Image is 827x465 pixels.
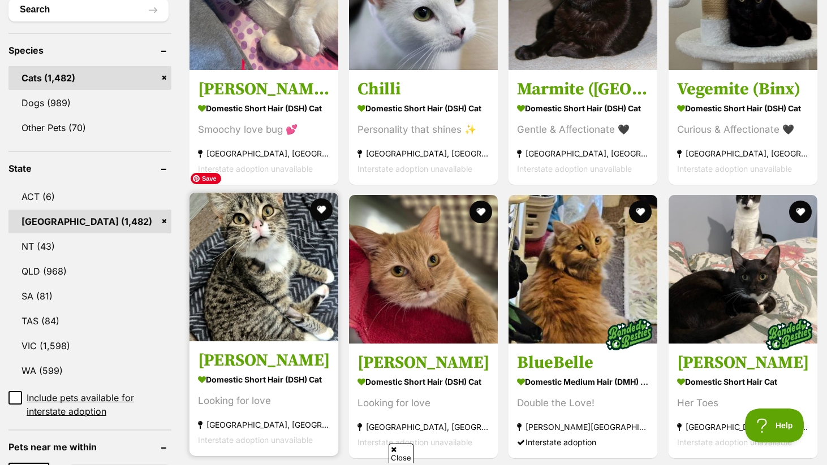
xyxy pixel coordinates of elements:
img: bonded besties [761,306,817,363]
a: [GEOGRAPHIC_DATA] (1,482) [8,210,171,233]
div: Looking for love [357,396,489,411]
h3: [PERSON_NAME] 💗 [198,78,330,99]
strong: Domestic Short Hair Cat [677,373,809,390]
span: Interstate adoption unavailable [677,437,792,447]
div: Smoochy love bug 💕 [198,121,330,137]
img: BlueBelle - Domestic Medium Hair (DMH) Cat [509,195,657,344]
a: [PERSON_NAME] Domestic Short Hair (DSH) Cat Looking for love [GEOGRAPHIC_DATA], [GEOGRAPHIC_DATA]... [349,344,498,458]
span: Interstate adoption unavailable [357,163,472,173]
div: Her Toes [677,396,809,411]
a: Dogs (989) [8,91,171,115]
span: Interstate adoption unavailable [198,435,313,445]
span: Include pets available for interstate adoption [27,391,171,418]
strong: Domestic Medium Hair (DMH) Cat [517,373,649,390]
div: Gentle & Affectionate 🖤 [517,121,649,137]
strong: [GEOGRAPHIC_DATA], [GEOGRAPHIC_DATA] [198,417,330,432]
a: Other Pets (70) [8,116,171,140]
strong: Domestic Short Hair (DSH) Cat [357,99,489,116]
a: WA (599) [8,359,171,383]
a: VIC (1,598) [8,334,171,358]
a: Chilli Domestic Short Hair (DSH) Cat Personality that shines ✨ [GEOGRAPHIC_DATA], [GEOGRAPHIC_DAT... [349,69,498,184]
strong: Domestic Short Hair (DSH) Cat [517,99,649,116]
h3: BlueBelle [517,352,649,373]
strong: [GEOGRAPHIC_DATA], [GEOGRAPHIC_DATA] [677,419,809,434]
iframe: Help Scout Beacon - Open [745,408,804,442]
strong: [GEOGRAPHIC_DATA], [GEOGRAPHIC_DATA] [198,145,330,160]
span: Interstate adoption unavailable [357,437,472,447]
a: Cats (1,482) [8,66,171,90]
header: Pets near me within [8,442,171,452]
span: Interstate adoption unavailable [198,163,313,173]
h3: Vegemite (Binx) [677,78,809,99]
img: Molly - Domestic Short Hair (DSH) Cat [189,193,338,341]
img: Gus - Domestic Short Hair (DSH) Cat [349,195,498,344]
h3: Marmite ([GEOGRAPHIC_DATA]) [517,78,649,99]
strong: [GEOGRAPHIC_DATA], [GEOGRAPHIC_DATA] [677,145,809,160]
strong: Domestic Short Hair (DSH) Cat [357,373,489,390]
h3: Chilli [357,78,489,99]
a: [PERSON_NAME] 💗 Domestic Short Hair (DSH) Cat Smoochy love bug 💕 [GEOGRAPHIC_DATA], [GEOGRAPHIC_D... [189,69,338,184]
h3: [PERSON_NAME] [677,352,809,373]
a: QLD (968) [8,259,171,283]
button: favourite [630,201,652,223]
div: Looking for love [198,393,330,408]
span: Close [389,444,413,463]
div: Double the Love! [517,396,649,411]
h3: [PERSON_NAME] [198,350,330,371]
a: [PERSON_NAME] Domestic Short Hair (DSH) Cat Looking for love [GEOGRAPHIC_DATA], [GEOGRAPHIC_DATA]... [189,341,338,456]
span: Interstate adoption unavailable [677,163,792,173]
strong: [GEOGRAPHIC_DATA], [GEOGRAPHIC_DATA] [357,419,489,434]
a: Include pets available for interstate adoption [8,391,171,418]
button: favourite [310,198,333,221]
strong: [PERSON_NAME][GEOGRAPHIC_DATA][PERSON_NAME], [GEOGRAPHIC_DATA] [517,419,649,434]
span: Save [191,173,221,184]
a: TAS (84) [8,309,171,333]
strong: [GEOGRAPHIC_DATA], [GEOGRAPHIC_DATA] [517,145,649,160]
header: Species [8,45,171,55]
h3: [PERSON_NAME] [357,352,489,373]
strong: Domestic Short Hair (DSH) Cat [198,99,330,116]
strong: Domestic Short Hair (DSH) Cat [198,371,330,388]
strong: [GEOGRAPHIC_DATA], [GEOGRAPHIC_DATA] [357,145,489,160]
div: Interstate adoption [517,434,649,450]
span: Interstate adoption unavailable [517,163,632,173]
strong: Domestic Short Hair (DSH) Cat [677,99,809,116]
a: BlueBelle Domestic Medium Hair (DMH) Cat Double the Love! [PERSON_NAME][GEOGRAPHIC_DATA][PERSON_N... [509,344,657,458]
img: bonded besties [601,306,658,363]
a: NT (43) [8,234,171,258]
a: Vegemite (Binx) Domestic Short Hair (DSH) Cat Curious & Affectionate 🖤 [GEOGRAPHIC_DATA], [GEOGRA... [669,69,817,184]
a: [PERSON_NAME] Domestic Short Hair Cat Her Toes [GEOGRAPHIC_DATA], [GEOGRAPHIC_DATA] Interstate ad... [669,344,817,458]
button: favourite [789,201,812,223]
a: Marmite ([GEOGRAPHIC_DATA]) Domestic Short Hair (DSH) Cat Gentle & Affectionate 🖤 [GEOGRAPHIC_DAT... [509,69,657,184]
a: SA (81) [8,284,171,308]
img: Cindy - Domestic Short Hair Cat [669,195,817,344]
a: ACT (6) [8,185,171,208]
header: State [8,163,171,173]
div: Personality that shines ✨ [357,121,489,137]
button: favourite [470,201,492,223]
div: Curious & Affectionate 🖤 [677,121,809,137]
